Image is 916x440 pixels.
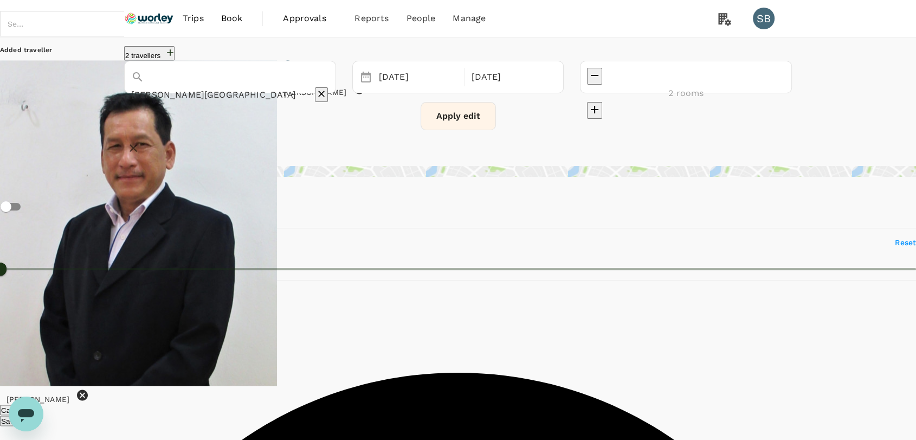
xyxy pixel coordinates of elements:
span: Approvals [283,12,337,25]
input: Search cities, hotels, work locations [131,86,299,103]
span: Manage [453,12,486,25]
span: Reports [354,12,389,25]
button: decrease [587,102,602,119]
span: Book [221,12,243,25]
div: SB [753,8,775,29]
div: [DATE] [467,67,555,88]
button: Apply edit [421,102,496,130]
div: [DATE] [375,67,462,88]
iframe: Button to launch messaging window [9,397,43,431]
input: Add rooms [587,85,785,102]
button: Clear [315,87,328,102]
span: People [406,12,435,25]
button: Open [328,96,330,98]
img: Ranhill Worley Sdn Bhd [124,7,174,30]
input: Search for a user [5,14,26,33]
span: Trips [183,12,204,25]
button: decrease [587,68,602,85]
span: Reset [895,238,916,247]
